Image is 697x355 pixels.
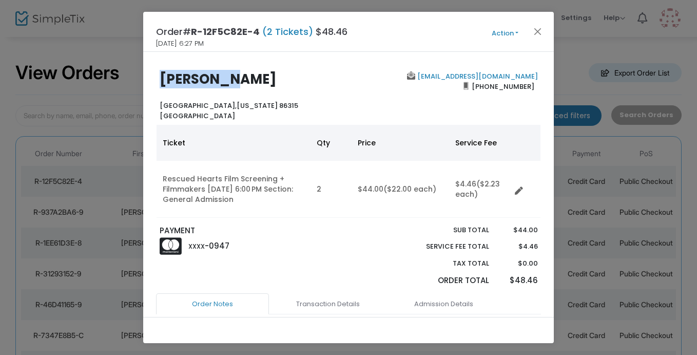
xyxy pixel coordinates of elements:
[449,125,511,161] th: Service Fee
[383,184,436,194] span: ($22.00 each)
[531,25,545,38] button: Close
[157,125,311,161] th: Ticket
[402,225,489,235] p: Sub total
[160,101,237,110] span: [GEOGRAPHIC_DATA],
[260,25,316,38] span: (2 Tickets)
[499,258,537,269] p: $0.00
[449,161,511,218] td: $4.46
[469,78,538,95] span: [PHONE_NUMBER]
[352,125,449,161] th: Price
[499,225,537,235] p: $44.00
[156,293,269,315] a: Order Notes
[311,161,352,218] td: 2
[160,225,344,237] p: PAYMENT
[402,275,489,287] p: Order Total
[474,28,536,39] button: Action
[188,242,205,251] span: XXXX
[205,240,229,251] span: -0947
[499,241,537,252] p: $4.46
[160,101,298,121] b: [US_STATE] 86315 [GEOGRAPHIC_DATA]
[402,258,489,269] p: Tax Total
[157,161,311,218] td: Rescued Hearts Film Screening + Filmmakers [DATE] 6:00 PM Section: General Admission
[311,125,352,161] th: Qty
[415,71,538,81] a: [EMAIL_ADDRESS][DOMAIN_NAME]
[352,161,449,218] td: $44.00
[402,241,489,252] p: Service Fee Total
[156,25,347,39] h4: Order# $48.46
[191,25,260,38] span: R-12F5C82E-4
[499,275,537,287] p: $48.46
[455,179,500,199] span: ($2.23 each)
[272,293,384,315] a: Transaction Details
[160,70,277,88] b: [PERSON_NAME]
[387,293,500,315] a: Admission Details
[156,39,204,49] span: [DATE] 6:27 PM
[157,125,540,218] div: Data table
